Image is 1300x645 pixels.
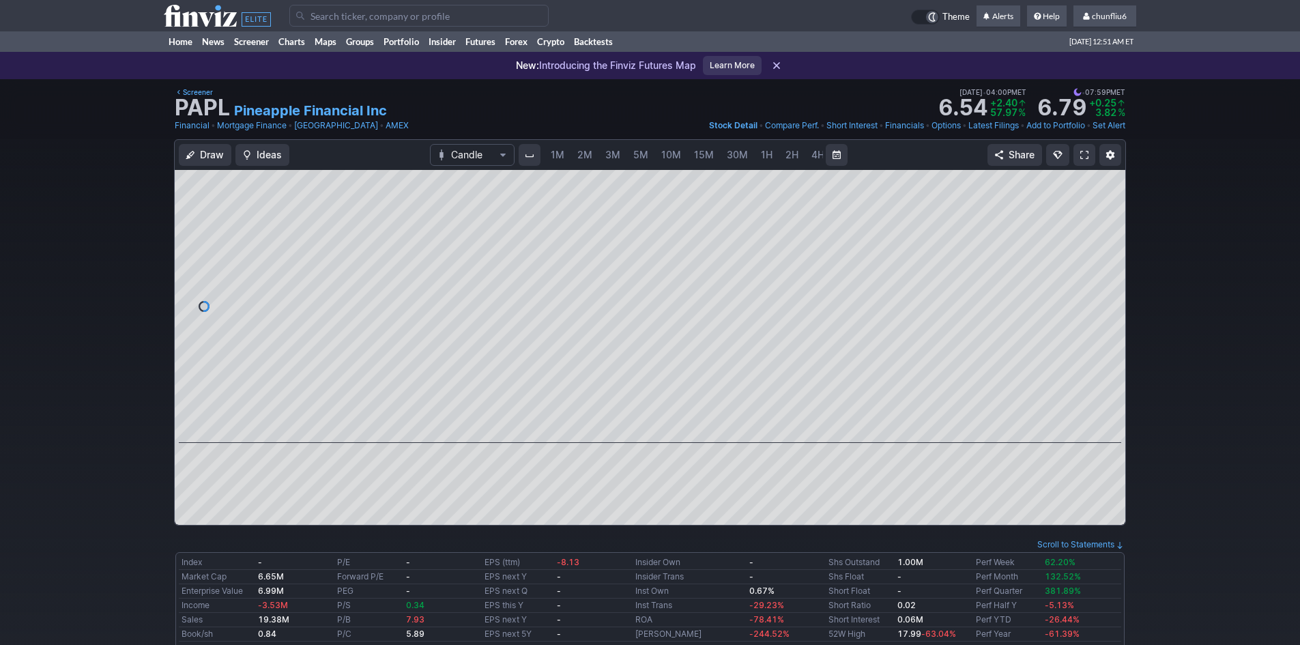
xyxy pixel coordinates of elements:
[179,556,255,570] td: Index
[938,97,987,119] strong: 6.54
[828,586,870,596] a: Short Float
[235,144,289,166] button: Ideas
[288,119,293,132] span: •
[885,119,924,132] a: Financials
[1045,629,1080,639] span: -61.39%
[879,119,884,132] span: •
[605,149,620,160] span: 3M
[386,119,409,132] a: AMEX
[258,629,276,639] b: 0.84
[959,86,1026,98] span: [DATE] 04:00PM ET
[179,613,255,627] td: Sales
[217,119,287,132] a: Mortgage Finance
[1093,119,1125,132] a: Set Alert
[532,31,569,52] a: Crypto
[755,144,779,166] a: 1H
[1018,106,1026,118] span: %
[200,148,224,162] span: Draw
[709,120,757,130] span: Stock Detail
[749,600,784,610] span: -29.23%
[430,144,515,166] button: Chart Type
[709,119,757,132] a: Stock Detail
[826,627,895,642] td: 52W High
[334,599,403,613] td: P/S
[1073,5,1136,27] a: chunfliu6
[633,570,747,584] td: Insider Trans
[727,149,748,160] span: 30M
[1020,119,1025,132] span: •
[341,31,379,52] a: Groups
[805,144,830,166] a: 4H
[688,144,720,166] a: 15M
[1045,614,1080,625] span: -26.44%
[557,600,561,610] b: -
[973,627,1042,642] td: Perf Year
[451,148,493,162] span: Candle
[500,31,532,52] a: Forex
[406,557,410,567] b: -
[197,31,229,52] a: News
[164,31,197,52] a: Home
[931,119,961,132] a: Options
[1037,539,1124,549] a: Scroll to Statements
[294,119,378,132] a: [GEOGRAPHIC_DATA]
[179,144,231,166] button: Draw
[990,97,1017,109] span: +2.40
[779,144,805,166] a: 2H
[274,31,310,52] a: Charts
[633,599,747,613] td: Inst Trans
[694,149,714,160] span: 15M
[925,119,930,132] span: •
[1046,144,1069,166] button: Explore new features
[557,557,579,567] span: -8.13
[1045,600,1074,610] span: -5.13%
[571,144,598,166] a: 2M
[482,584,553,599] td: EPS next Q
[557,586,561,596] b: -
[234,101,387,120] a: Pineapple Financial Inc
[482,599,553,613] td: EPS this Y
[406,600,424,610] span: 0.34
[175,97,230,119] h1: PAPL
[519,144,540,166] button: Interval
[516,59,696,72] p: Introducing the Finviz Futures Map
[557,629,561,639] b: -
[179,570,255,584] td: Market Cap
[1069,31,1133,52] span: [DATE] 12:51 AM ET
[633,584,747,599] td: Inst Own
[749,614,784,625] span: -78.41%
[990,106,1017,118] span: 57.97
[1099,144,1121,166] button: Chart Settings
[1095,106,1116,118] span: 3.82
[828,614,880,625] a: Short Interest
[749,557,753,567] b: -
[655,144,687,166] a: 10M
[968,120,1019,130] span: Latest Filings
[175,86,213,98] a: Screener
[482,627,553,642] td: EPS next 5Y
[942,10,970,25] span: Theme
[911,10,970,25] a: Theme
[577,149,592,160] span: 2M
[973,599,1042,613] td: Perf Half Y
[765,119,819,132] a: Compare Perf.
[973,570,1042,584] td: Perf Month
[424,31,461,52] a: Insider
[826,570,895,584] td: Shs Float
[973,584,1042,599] td: Perf Quarter
[334,613,403,627] td: P/B
[482,556,553,570] td: EPS (ttm)
[569,31,618,52] a: Backtests
[973,613,1042,627] td: Perf YTD
[1073,144,1095,166] a: Fullscreen
[599,144,626,166] a: 3M
[721,144,754,166] a: 30M
[334,556,403,570] td: P/E
[897,629,956,639] b: 17.99
[289,5,549,27] input: Search
[334,570,403,584] td: Forward P/E
[258,600,288,610] span: -3.53M
[1037,97,1086,119] strong: 6.79
[482,570,553,584] td: EPS next Y
[1027,5,1067,27] a: Help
